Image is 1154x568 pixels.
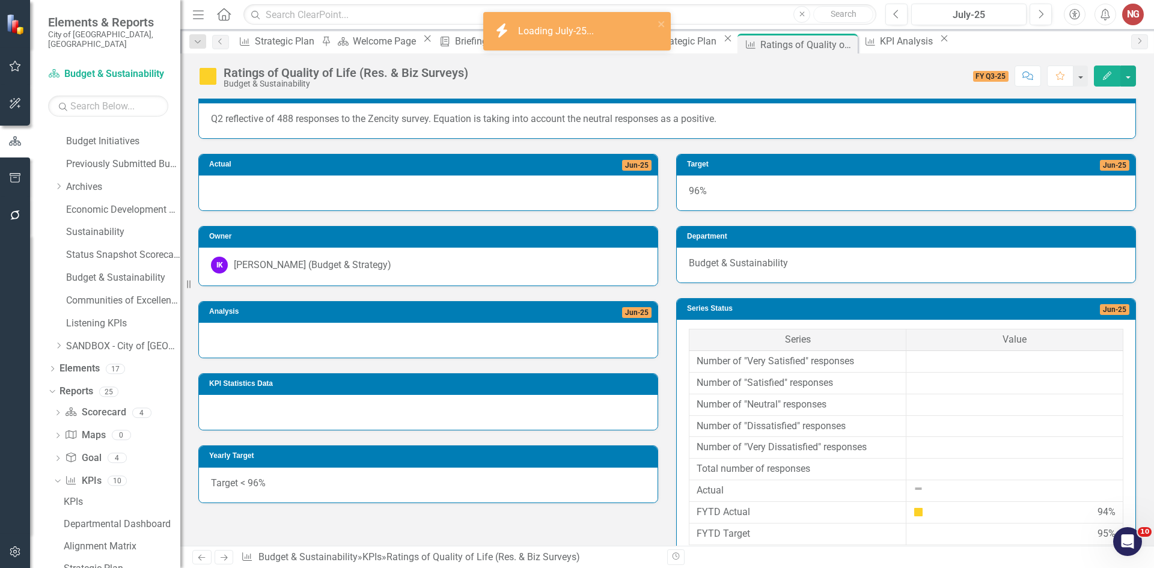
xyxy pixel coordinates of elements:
[687,233,1129,240] h3: Department
[48,15,168,29] span: Elements & Reports
[66,340,180,353] a: SANDBOX - City of [GEOGRAPHIC_DATA]
[224,66,468,79] div: Ratings of Quality of Life (Res. & Biz Surveys)
[911,4,1027,25] button: July-25
[60,385,93,399] a: Reports
[637,34,720,49] a: Strategic Plan
[235,34,318,49] a: Strategic Plan
[435,34,520,49] a: Briefing Books
[65,474,101,488] a: KPIs
[211,477,646,490] p: Target < 96%
[689,501,906,523] td: FYTD Actual
[132,408,151,418] div: 4
[66,180,180,194] a: Archives
[65,451,101,465] a: Goal
[61,537,180,556] a: Alignment Matrix
[353,34,420,49] div: Welcome Page
[622,307,652,318] span: Jun-25
[64,541,180,552] div: Alignment Matrix
[66,203,180,217] a: Economic Development Office
[689,394,906,415] td: Number of "Neutral" responses
[333,34,420,49] a: Welcome Page
[689,329,906,351] th: Series
[973,71,1009,82] span: FY Q3-25
[1100,160,1129,171] span: Jun-25
[689,350,906,372] td: Number of "Very Satisfied" responses
[66,271,180,285] a: Budget & Sustainability
[689,480,906,502] td: Actual
[689,257,788,269] span: Budget & Sustainability
[60,362,100,376] a: Elements
[209,452,652,460] h3: Yearly Target
[386,551,580,563] div: Ratings of Quality of Life (Res. & Biz Surveys)
[689,372,906,394] td: Number of "Satisfied" responses
[99,386,118,397] div: 25
[831,9,856,19] span: Search
[66,135,180,148] a: Budget Initiatives
[224,79,468,88] div: Budget & Sustainability
[243,4,876,25] input: Search ClearPoint...
[362,551,382,563] a: KPIs
[66,157,180,171] a: Previously Submitted Budget Initiatives
[209,380,652,388] h3: KPI Statistics Data
[211,112,1123,126] p: Q2 reflective of 488 responses to the Zencity survey. Equation is taking into account the neutral...
[64,496,180,507] div: KPIs
[687,305,957,313] h3: Series Status
[234,258,391,272] div: [PERSON_NAME] (Budget & Strategy)
[209,160,400,168] h3: Actual
[689,459,906,480] td: Total number of responses
[1098,527,1116,541] div: 95%
[860,34,936,49] a: KPI Analysis
[687,160,875,168] h3: Target
[209,233,652,240] h3: Owner
[914,484,923,493] img: Not Defined
[258,551,358,563] a: Budget & Sustainability
[66,294,180,308] a: Communities of Excellence
[689,437,906,459] td: Number of "Very Dissatisfied" responses
[65,406,126,420] a: Scorecard
[48,96,168,117] input: Search Below...
[112,430,131,441] div: 0
[108,453,127,463] div: 4
[1138,527,1152,537] span: 10
[106,364,125,374] div: 17
[906,329,1123,351] th: Value
[61,492,180,512] a: KPIs
[622,160,652,171] span: Jun-25
[1122,4,1144,25] button: NG
[1113,527,1142,556] iframe: Intercom live chat
[48,67,168,81] a: Budget & Sustainability
[66,225,180,239] a: Sustainability
[455,34,520,49] div: Briefing Books
[66,248,180,262] a: Status Snapshot Scorecard
[689,185,707,197] span: 96%
[658,17,666,31] button: close
[657,34,720,49] div: Strategic Plan
[914,507,923,517] img: Caution
[241,551,658,564] div: » »
[689,415,906,437] td: Number of "Dissatisfied" responses
[65,429,105,442] a: Maps
[813,6,873,23] button: Search
[880,34,936,49] div: KPI Analysis
[211,257,228,273] div: IK
[760,37,855,52] div: Ratings of Quality of Life (Res. & Biz Surveys)
[48,29,168,49] small: City of [GEOGRAPHIC_DATA], [GEOGRAPHIC_DATA]
[64,519,180,530] div: Departmental Dashboard
[209,308,432,316] h3: Analysis
[6,13,27,34] img: ClearPoint Strategy
[1098,505,1116,519] div: 94%
[108,475,127,486] div: 10
[66,317,180,331] a: Listening KPIs
[689,523,906,545] td: FYTD Target
[915,8,1022,22] div: July-25
[1100,304,1129,315] span: Jun-25
[518,25,597,38] div: Loading July-25...
[61,515,180,534] a: Departmental Dashboard
[255,34,318,49] div: Strategic Plan
[198,67,218,86] img: Caution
